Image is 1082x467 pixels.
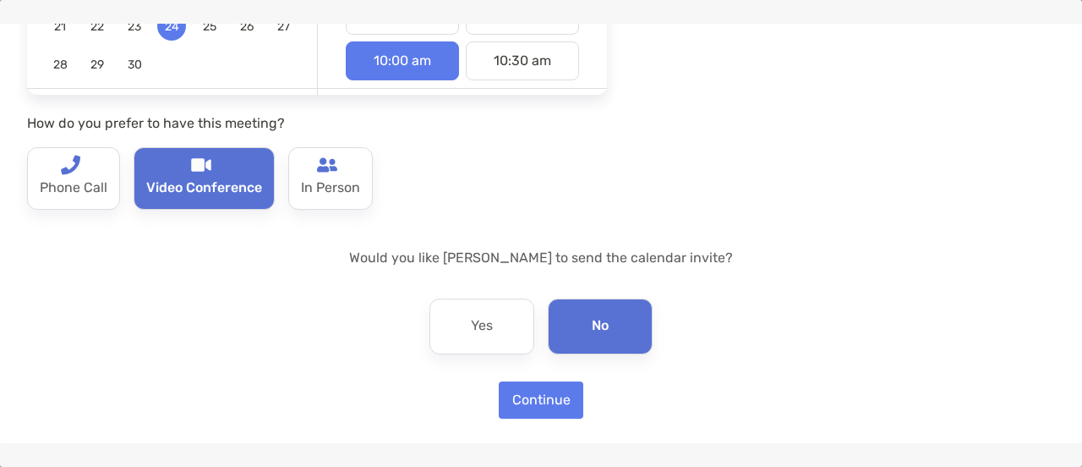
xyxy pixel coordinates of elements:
p: How do you prefer to have this meeting? [27,113,607,134]
div: 10:00 am [346,41,459,80]
button: Continue [499,382,583,419]
img: type-call [60,155,80,175]
span: 28 [46,58,74,72]
span: 22 [83,19,112,34]
span: 27 [270,19,298,34]
p: No [592,313,609,340]
p: Would you like [PERSON_NAME] to send the calendar invite? [27,247,1055,268]
span: 29 [83,58,112,72]
p: Phone Call [40,175,107,202]
span: 30 [120,58,149,72]
p: Video Conference [146,175,262,202]
span: 21 [46,19,74,34]
p: In Person [301,175,360,202]
div: 10:30 am [466,41,579,80]
span: 24 [157,19,186,34]
p: Yes [471,313,493,340]
span: 23 [120,19,149,34]
span: 25 [195,19,224,34]
img: type-call [317,155,337,175]
img: type-call [191,155,211,175]
span: 26 [232,19,261,34]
